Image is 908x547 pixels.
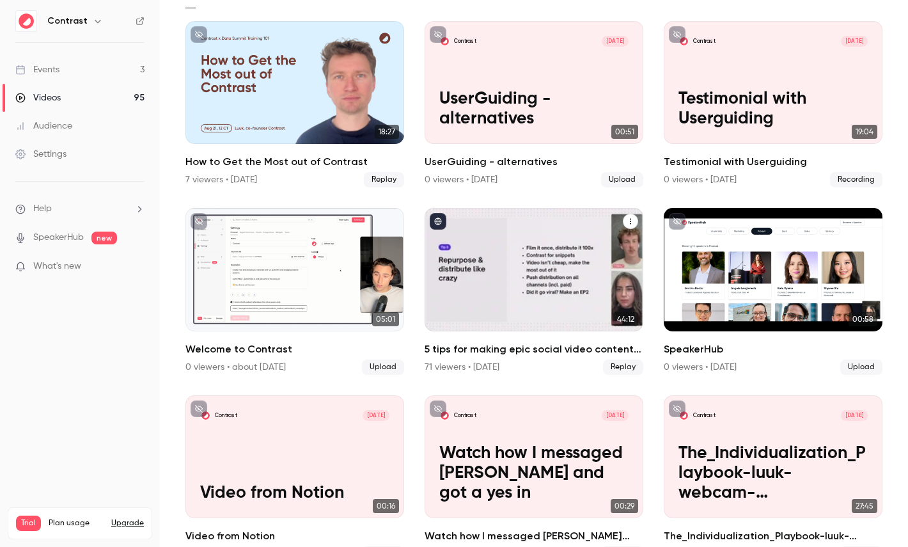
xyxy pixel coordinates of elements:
[373,499,399,513] span: 00:16
[362,360,404,375] span: Upload
[364,172,404,187] span: Replay
[215,412,237,420] p: Contrast
[439,90,629,129] p: UserGuiding - alternatives
[430,400,446,417] button: unpublished
[15,91,61,104] div: Videos
[664,21,882,187] li: Testimonial with Userguiding
[439,444,629,503] p: Watch how I messaged [PERSON_NAME] and got a yes in
[602,36,629,47] span: [DATE]
[15,120,72,132] div: Audience
[425,154,643,170] h2: UserGuiding - alternatives
[602,410,629,421] span: [DATE]
[49,518,104,528] span: Plan usage
[185,342,404,357] h2: Welcome to Contrast
[185,21,404,187] a: 18:27How to Get the Most out of Contrast7 viewers • [DATE]Replay
[678,444,868,503] p: The_Individualization_Playbook-luuk-webcam-00h_00m_00s_251ms-StreamYard
[185,528,404,544] h2: Video from Notion
[852,125,877,139] span: 19:04
[191,400,207,417] button: unpublished
[669,400,685,417] button: unpublished
[15,63,59,76] div: Events
[678,90,868,129] p: Testimonial with Userguiding
[16,516,41,531] span: Trial
[613,312,638,326] span: 44:12
[664,154,882,170] h2: Testimonial with Userguiding
[601,172,643,187] span: Upload
[15,202,145,216] li: help-dropdown-opener
[375,125,399,139] span: 18:27
[15,148,67,161] div: Settings
[603,360,643,375] span: Replay
[693,412,716,420] p: Contrast
[664,208,882,374] a: 00:58SpeakerHub0 viewers • [DATE]Upload
[611,125,638,139] span: 00:51
[611,499,638,513] span: 00:29
[664,173,737,186] div: 0 viewers • [DATE]
[185,21,404,187] li: How to Get the Most out of Contrast
[33,202,52,216] span: Help
[185,361,286,374] div: 0 viewers • about [DATE]
[430,213,446,230] button: published
[664,528,882,544] h2: The_Individualization_Playbook-luuk-webcam-00h_00m_00s_251ms-StreamYard
[91,232,117,244] span: new
[425,342,643,357] h2: 5 tips for making epic social video content in B2B marketing
[849,312,877,326] span: 00:58
[425,173,497,186] div: 0 viewers • [DATE]
[664,208,882,374] li: SpeakerHub
[425,528,643,544] h2: Watch how I messaged [PERSON_NAME] and got a yes in
[185,154,404,170] h2: How to Get the Most out of Contrast
[191,213,207,230] button: unpublished
[669,26,685,43] button: unpublished
[33,260,81,273] span: What's new
[47,15,88,28] h6: Contrast
[664,342,882,357] h2: SpeakerHub
[425,361,499,374] div: 71 viewers • [DATE]
[454,412,476,420] p: Contrast
[185,208,404,374] a: 05:01Welcome to Contrast0 viewers • about [DATE]Upload
[840,360,882,375] span: Upload
[841,36,868,47] span: [DATE]
[185,173,257,186] div: 7 viewers • [DATE]
[372,312,399,326] span: 05:01
[191,26,207,43] button: unpublished
[841,410,868,421] span: [DATE]
[363,410,389,421] span: [DATE]
[430,26,446,43] button: unpublished
[669,213,685,230] button: unpublished
[830,172,882,187] span: Recording
[16,11,36,31] img: Contrast
[425,21,643,187] a: UserGuiding - alternativesContrast[DATE]UserGuiding - alternatives00:51UserGuiding - alternatives...
[664,21,882,187] a: Testimonial with UserguidingContrast[DATE]Testimonial with Userguiding19:04Testimonial with Userg...
[454,38,476,45] p: Contrast
[111,518,144,528] button: Upgrade
[200,484,389,503] p: Video from Notion
[425,208,643,374] a: 44:125 tips for making epic social video content in B2B marketing71 viewers • [DATE]Replay
[185,208,404,374] li: Welcome to Contrast
[664,361,737,374] div: 0 viewers • [DATE]
[425,21,643,187] li: UserGuiding - alternatives
[693,38,716,45] p: Contrast
[425,208,643,374] li: 5 tips for making epic social video content in B2B marketing
[852,499,877,513] span: 27:45
[33,231,84,244] a: SpeakerHub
